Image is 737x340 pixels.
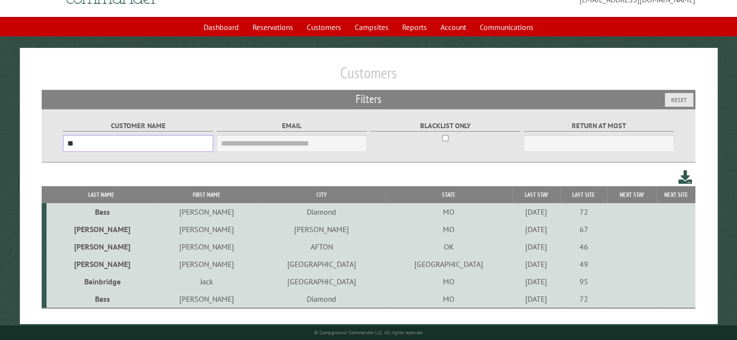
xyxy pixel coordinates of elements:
[47,203,156,221] td: Bass
[63,120,214,132] label: Customer Name
[42,63,695,90] h1: Customers
[47,255,156,273] td: [PERSON_NAME]
[156,290,258,308] td: [PERSON_NAME]
[47,186,156,203] th: Last Name
[524,120,674,132] label: Return at most
[258,186,385,203] th: City
[385,255,513,273] td: [GEOGRAPHIC_DATA]
[47,238,156,255] td: [PERSON_NAME]
[314,329,423,336] small: © Campground Commander LLC. All rights reserved.
[678,168,692,186] a: Download this customer list (.csv)
[435,18,472,36] a: Account
[156,186,258,203] th: First Name
[258,273,385,290] td: [GEOGRAPHIC_DATA]
[47,290,156,308] td: Bass
[156,238,258,255] td: [PERSON_NAME]
[258,203,385,221] td: Diamond
[156,203,258,221] td: [PERSON_NAME]
[560,238,607,255] td: 46
[370,120,521,132] label: Blacklist only
[258,290,385,308] td: Diamond
[258,238,385,255] td: AFTON
[514,242,559,251] div: [DATE]
[385,186,513,203] th: State
[258,221,385,238] td: [PERSON_NAME]
[247,18,299,36] a: Reservations
[560,273,607,290] td: 95
[47,221,156,238] td: [PERSON_NAME]
[607,186,657,203] th: Next Stay
[560,186,607,203] th: Last Site
[560,290,607,308] td: 72
[258,255,385,273] td: [GEOGRAPHIC_DATA]
[514,259,559,269] div: [DATE]
[385,238,513,255] td: OK
[514,294,559,304] div: [DATE]
[396,18,433,36] a: Reports
[198,18,245,36] a: Dashboard
[156,273,258,290] td: Jack
[156,255,258,273] td: [PERSON_NAME]
[657,186,695,203] th: Next Site
[301,18,347,36] a: Customers
[560,203,607,221] td: 72
[560,255,607,273] td: 49
[385,290,513,308] td: MO
[514,224,559,234] div: [DATE]
[217,120,367,132] label: Email
[47,273,156,290] td: Bainbridge
[385,203,513,221] td: MO
[514,277,559,286] div: [DATE]
[665,93,693,107] button: Reset
[514,207,559,217] div: [DATE]
[42,90,695,108] h2: Filters
[156,221,258,238] td: [PERSON_NAME]
[474,18,539,36] a: Communications
[349,18,394,36] a: Campsites
[385,221,513,238] td: MO
[385,273,513,290] td: MO
[513,186,560,203] th: Last Stay
[560,221,607,238] td: 67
